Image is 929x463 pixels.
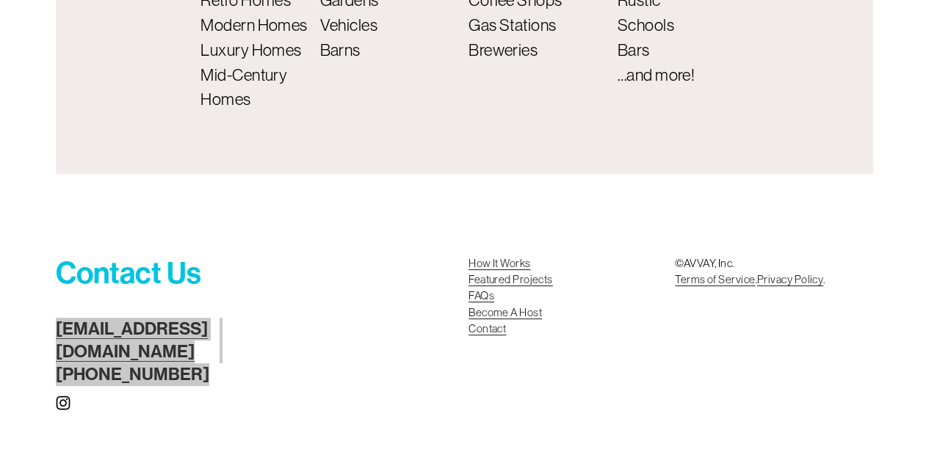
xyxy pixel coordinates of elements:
[56,255,220,292] h3: Contact Us
[469,255,530,271] a: How It Works
[469,288,494,304] a: FAQs
[469,305,542,338] a: Become A HostContact
[757,271,823,288] a: Privacy Policy
[56,318,220,385] h4: [PHONE_NUMBER]
[56,318,220,363] a: [EMAIL_ADDRESS][DOMAIN_NAME]
[469,271,553,288] a: Featured Projects
[675,271,755,288] a: Terms of Service
[56,395,71,410] a: Instagram
[675,255,873,288] p: ©AVVAY, Inc. . .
